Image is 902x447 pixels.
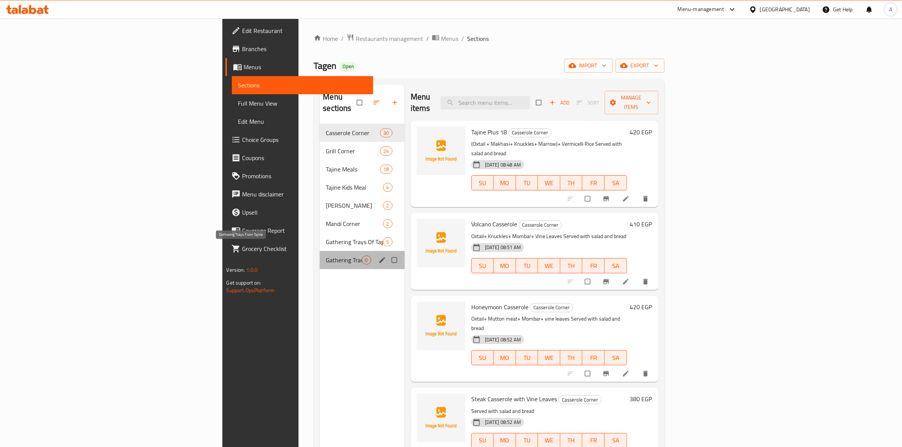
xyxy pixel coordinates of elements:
[630,219,652,229] h6: 410 EGP
[572,97,605,109] span: Select section first
[630,302,652,312] h6: 420 EGP
[475,260,491,271] span: SU
[362,257,371,264] span: 0
[497,352,513,363] span: MO
[320,178,404,196] div: Tajine Kids Meal4
[559,396,601,404] span: Casserole Corner
[516,350,538,365] button: TU
[314,34,664,44] nav: breadcrumb
[678,5,724,14] div: Menu-management
[598,365,616,382] button: Branch-specific-item
[889,5,892,14] span: A
[558,395,602,404] div: Casserole Corner
[608,260,624,271] span: SA
[471,175,494,190] button: SU
[530,303,573,312] span: Casserole Corner
[471,126,507,138] span: Tajine Plus 18
[605,258,627,273] button: SA
[497,435,513,446] span: MO
[482,244,524,251] span: [DATE] 08:51 AM
[383,219,392,228] div: items
[386,94,405,111] button: Add section
[585,178,602,188] span: FR
[560,175,583,190] button: TH
[509,128,551,137] span: Casserole Corner
[471,139,627,158] p: (Oxtail + Makhasi+ Knuckles+ Marrow)+ Vermicelli Rice Served with salad and bread
[494,350,516,365] button: MO
[563,352,580,363] span: TH
[560,350,583,365] button: TH
[564,59,613,73] button: import
[608,352,624,363] span: SA
[605,350,627,365] button: SA
[519,260,535,271] span: TU
[320,160,404,178] div: Tajine Meals18
[475,178,491,188] span: SU
[516,175,538,190] button: TU
[377,255,389,265] button: edit
[637,365,655,382] button: delete
[246,265,258,275] span: 1.0.0
[232,76,373,94] a: Sections
[471,350,494,365] button: SU
[538,175,560,190] button: WE
[242,26,367,35] span: Edit Restaurant
[242,153,367,162] span: Coupons
[441,96,530,109] input: search
[541,352,557,363] span: WE
[563,260,580,271] span: TH
[585,435,602,446] span: FR
[582,258,605,273] button: FR
[225,22,373,40] a: Edit Restaurant
[242,244,367,253] span: Grocery Checklist
[580,192,596,206] span: Select to update
[608,178,624,188] span: SA
[519,435,535,446] span: TU
[580,366,596,381] span: Select to update
[326,146,380,156] span: Grill Corner
[471,407,627,416] p: Served with salad and bread
[383,202,392,209] span: 2
[383,238,392,246] span: 5
[482,161,524,168] span: [DATE] 08:48 AM
[570,61,607,70] span: import
[326,237,383,246] span: Gathering Trays Of Tagen
[516,258,538,273] button: TU
[326,128,380,137] div: Casserole Corner
[482,419,524,426] span: [DATE] 08:52 AM
[598,273,616,290] button: Branch-specific-item
[637,190,655,207] button: delete
[605,175,627,190] button: SA
[538,350,560,365] button: WE
[471,232,627,241] p: Oxtail+ Knuckles+ Mombar+ Vine Leaves Served with salad and bread
[471,314,627,333] p: Oxtail+ Mutton meat+ Mombar+ vine leaves Served with salad and bread
[232,112,373,131] a: Edit Menu
[225,131,373,149] a: Choice Groups
[598,190,616,207] button: Branch-specific-item
[519,220,562,229] div: Casserole Corner
[383,184,392,191] span: 4
[482,336,524,343] span: [DATE] 08:52 AM
[326,201,383,210] span: [PERSON_NAME]
[225,40,373,58] a: Branches
[411,91,431,114] h2: Menu items
[320,196,404,215] div: [PERSON_NAME]2
[541,260,557,271] span: WE
[622,61,658,70] span: export
[530,303,573,312] div: Casserole Corner
[326,165,380,174] span: Tajine Meals
[580,274,596,289] span: Select to update
[541,435,557,446] span: WE
[417,394,465,442] img: Steak Casserole with Vine Leaves
[225,167,373,185] a: Promotions
[356,34,423,43] span: Restaurants management
[383,220,392,227] span: 2
[242,226,367,235] span: Coverage Report
[538,258,560,273] button: WE
[622,278,631,285] a: Edit menu item
[519,221,561,229] span: Casserole Corner
[225,58,373,76] a: Menus
[494,175,516,190] button: MO
[238,81,367,90] span: Sections
[242,44,367,53] span: Branches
